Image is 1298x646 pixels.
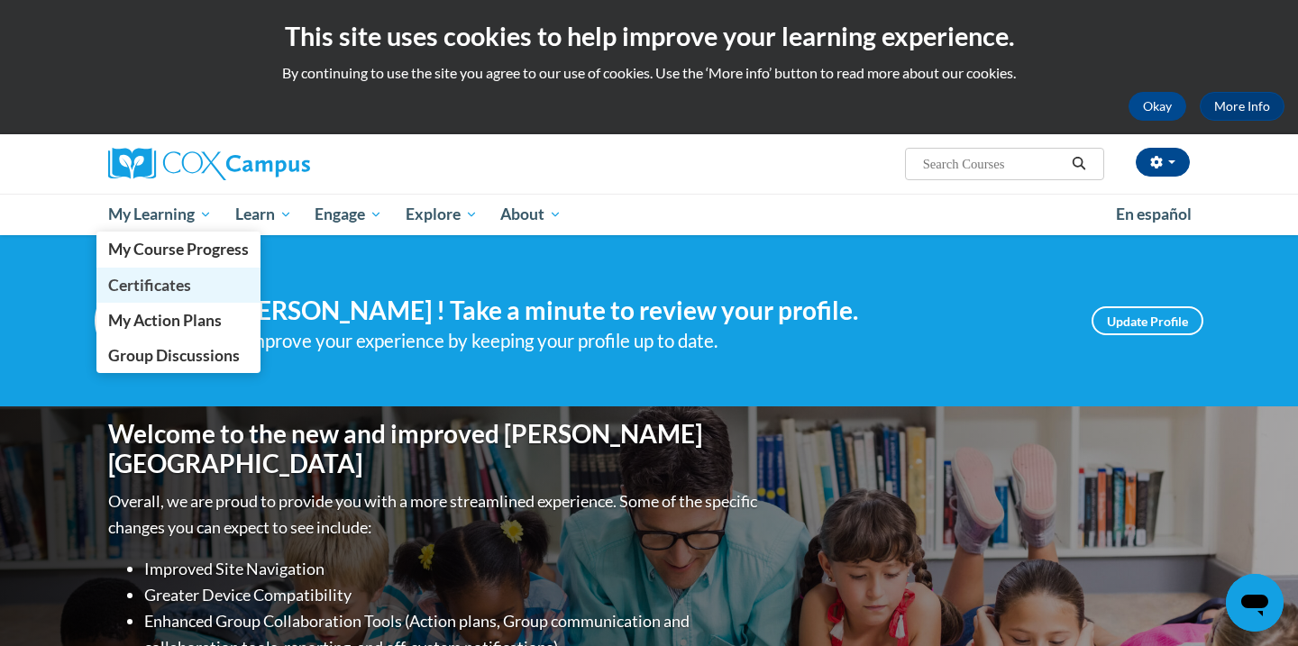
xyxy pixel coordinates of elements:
[108,488,762,541] p: Overall, we are proud to provide you with a more streamlined experience. Some of the specific cha...
[1226,574,1284,632] iframe: Button to launch messaging window
[96,303,261,338] a: My Action Plans
[1104,196,1203,233] a: En español
[108,346,240,365] span: Group Discussions
[144,582,762,608] li: Greater Device Compatibility
[224,194,304,235] a: Learn
[108,148,451,180] a: Cox Campus
[96,194,224,235] a: My Learning
[1116,205,1192,223] span: En español
[108,240,249,259] span: My Course Progress
[203,296,1065,326] h4: Hi [PERSON_NAME] ! Take a minute to review your profile.
[406,204,478,225] span: Explore
[144,556,762,582] li: Improved Site Navigation
[14,63,1284,83] p: By continuing to use the site you agree to our use of cookies. Use the ‘More info’ button to read...
[96,232,261,267] a: My Course Progress
[1129,92,1186,121] button: Okay
[14,18,1284,54] h2: This site uses cookies to help improve your learning experience.
[500,204,562,225] span: About
[235,204,292,225] span: Learn
[95,280,176,361] img: Profile Image
[1092,306,1203,335] a: Update Profile
[394,194,489,235] a: Explore
[108,419,762,479] h1: Welcome to the new and improved [PERSON_NAME][GEOGRAPHIC_DATA]
[303,194,394,235] a: Engage
[489,194,574,235] a: About
[1136,148,1190,177] button: Account Settings
[315,204,382,225] span: Engage
[96,268,261,303] a: Certificates
[81,194,1217,235] div: Main menu
[1200,92,1284,121] a: More Info
[921,153,1065,175] input: Search Courses
[108,148,310,180] img: Cox Campus
[108,204,212,225] span: My Learning
[108,311,222,330] span: My Action Plans
[1065,153,1092,175] button: Search
[203,326,1065,356] div: Help improve your experience by keeping your profile up to date.
[96,338,261,373] a: Group Discussions
[108,276,191,295] span: Certificates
